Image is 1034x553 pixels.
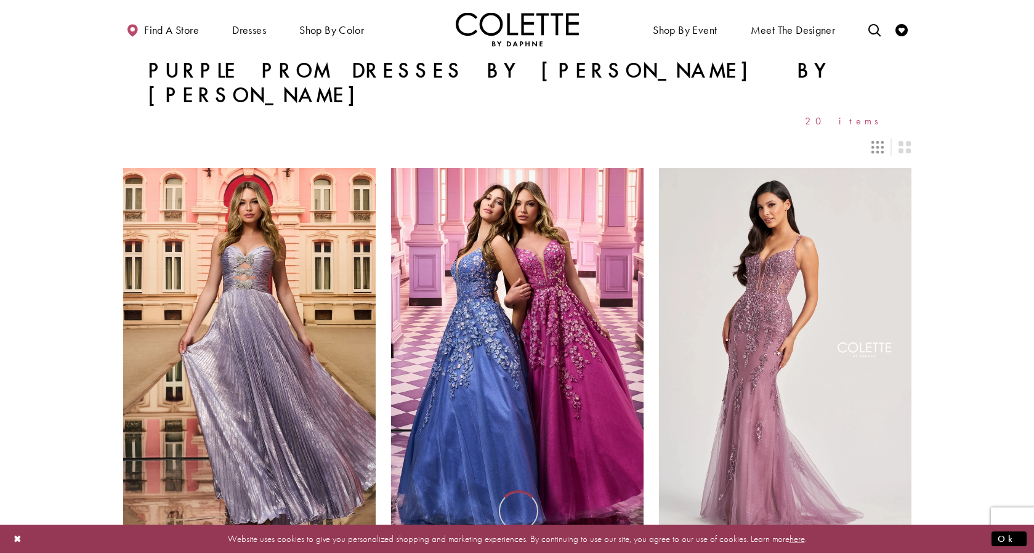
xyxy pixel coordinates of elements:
span: Dresses [232,24,266,36]
span: 20 items [805,116,887,126]
span: Shop by color [299,24,364,36]
div: Layout Controls [116,134,919,161]
a: Visit Home Page [456,12,579,46]
a: Toggle search [865,12,884,46]
button: Close Dialog [7,528,28,549]
a: Visit Colette by Daphne Style No. CL8520 Page [123,168,376,535]
span: Shop By Event [650,12,720,46]
span: Shop By Event [653,24,717,36]
a: Visit Colette by Daphne Style No. CL8420 Page [391,168,644,535]
a: here [790,532,805,544]
span: Find a store [144,24,199,36]
a: Meet the designer [748,12,839,46]
h1: Purple Prom Dresses by [PERSON_NAME] by [PERSON_NAME] [148,59,887,108]
span: Meet the designer [751,24,836,36]
a: Find a store [123,12,202,46]
img: Colette by Daphne [456,12,579,46]
button: Submit Dialog [992,531,1027,546]
a: Check Wishlist [892,12,911,46]
span: Dresses [229,12,269,46]
p: Website uses cookies to give you personalized shopping and marketing experiences. By continuing t... [89,530,945,547]
span: Switch layout to 2 columns [899,141,911,153]
span: Switch layout to 3 columns [871,141,884,153]
span: Shop by color [296,12,367,46]
a: Visit Colette by Daphne Style No. CL8210 Page [659,168,911,535]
